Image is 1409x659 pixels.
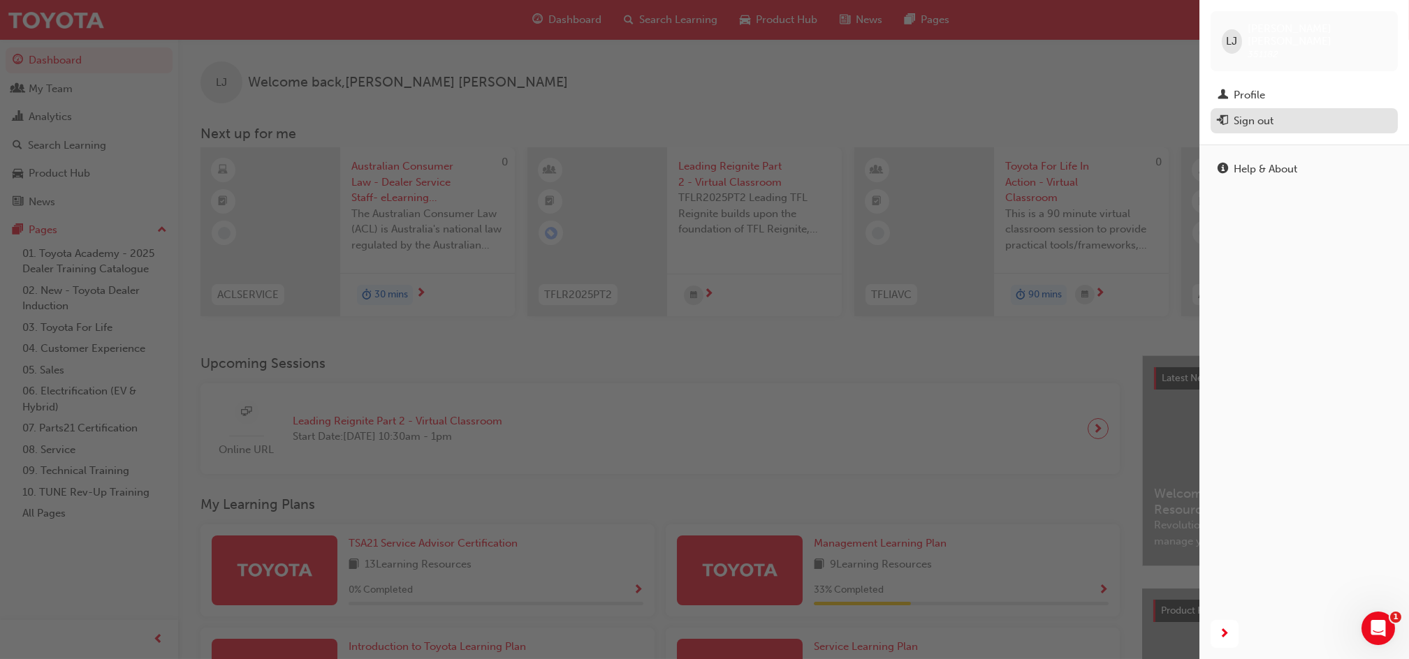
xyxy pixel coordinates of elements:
[1218,89,1228,102] span: man-icon
[1226,34,1237,50] span: LJ
[1211,156,1398,182] a: Help & About
[1361,612,1395,645] iframe: Intercom live chat
[1234,161,1297,177] div: Help & About
[1220,625,1230,643] span: next-icon
[1248,48,1278,60] span: 351182
[1218,163,1228,176] span: info-icon
[1211,82,1398,108] a: Profile
[1234,87,1265,103] div: Profile
[1234,113,1273,129] div: Sign out
[1211,108,1398,134] button: Sign out
[1248,22,1387,47] span: [PERSON_NAME] [PERSON_NAME]
[1218,115,1228,128] span: exit-icon
[1390,612,1401,623] span: 1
